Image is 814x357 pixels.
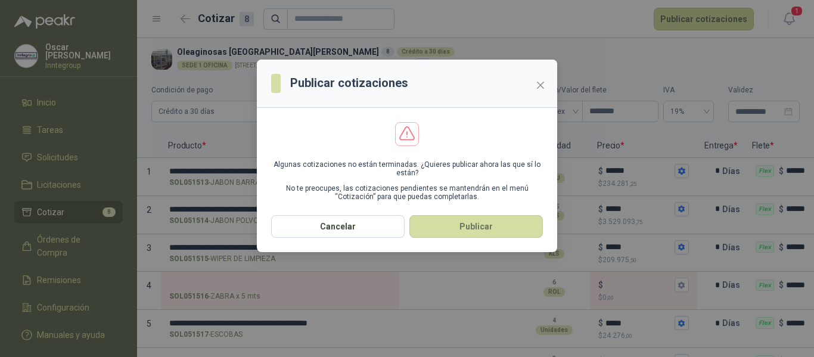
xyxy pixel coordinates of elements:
button: Close [531,76,550,95]
button: Cancelar [271,215,405,238]
p: Algunas cotizaciones no están terminadas. ¿Quieres publicar ahora las que sí lo están? [271,160,543,177]
h3: Publicar cotizaciones [290,74,408,92]
span: close [536,80,545,90]
p: No te preocupes, las cotizaciones pendientes se mantendrán en el menú “Cotización” para que pueda... [271,184,543,201]
button: Publicar [409,215,543,238]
